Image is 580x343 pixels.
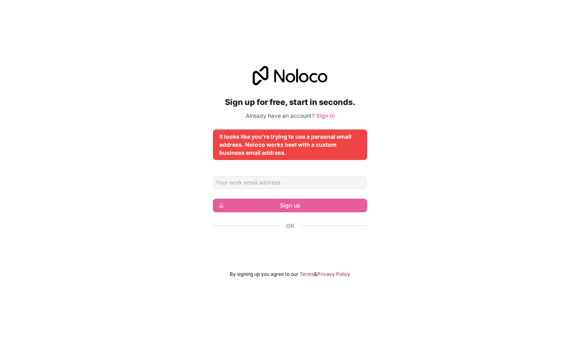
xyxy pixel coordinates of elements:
h2: Sign up for free, start in seconds. [213,95,367,109]
span: & [314,271,317,277]
a: Terms [300,271,314,277]
span: By signing up you agree to our [230,271,298,277]
iframe: Кнопка "Войти с аккаунтом Google" [209,239,371,257]
a: Sign in [316,112,335,119]
div: It looks like you're trying to use a personal email address. Noloco works best with a custom busi... [219,133,361,157]
input: Email address [213,176,367,189]
a: Privacy Policy [317,271,350,277]
span: Already have an account? [246,112,315,119]
button: Sign up [213,199,367,212]
span: Or [286,222,294,230]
